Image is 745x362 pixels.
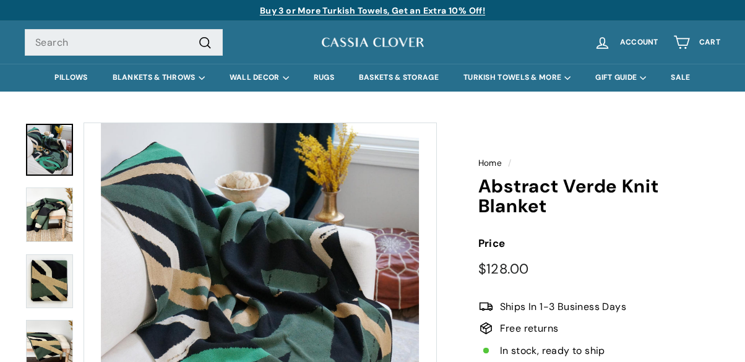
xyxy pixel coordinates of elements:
summary: BLANKETS & THROWS [100,64,217,92]
a: BASKETS & STORAGE [347,64,451,92]
span: / [505,158,514,168]
span: Free returns [500,321,559,337]
summary: GIFT GUIDE [583,64,658,92]
summary: TURKISH TOWELS & MORE [451,64,583,92]
input: Search [25,29,223,56]
a: SALE [658,64,702,92]
span: $128.00 [478,260,529,278]
a: Buy 3 or More Turkish Towels, Get an Extra 10% Off! [260,5,485,16]
a: Account [587,24,666,61]
img: Green and black patterned blanket draped over a wooden chair with a vase in the background. [26,187,73,242]
span: Ships In 1-3 Business Days [500,299,626,315]
a: RUGS [301,64,347,92]
a: Abstract Verde Knit Blanket [26,124,73,176]
nav: breadcrumbs [478,157,720,170]
label: Price [478,235,720,252]
a: Green and black patterned blanket draped over a wooden chair with a vase in the background. [26,187,73,243]
h1: Abstract Verde Knit Blanket [478,176,720,217]
a: Home [478,158,502,168]
span: Cart [699,38,720,46]
a: PILLOWS [42,64,100,92]
span: In stock, ready to ship [500,343,605,359]
span: Account [620,38,658,46]
a: Cart [666,24,728,61]
summary: WALL DECOR [217,64,301,92]
img: Abstract Verde Knit Blanket [26,254,73,308]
